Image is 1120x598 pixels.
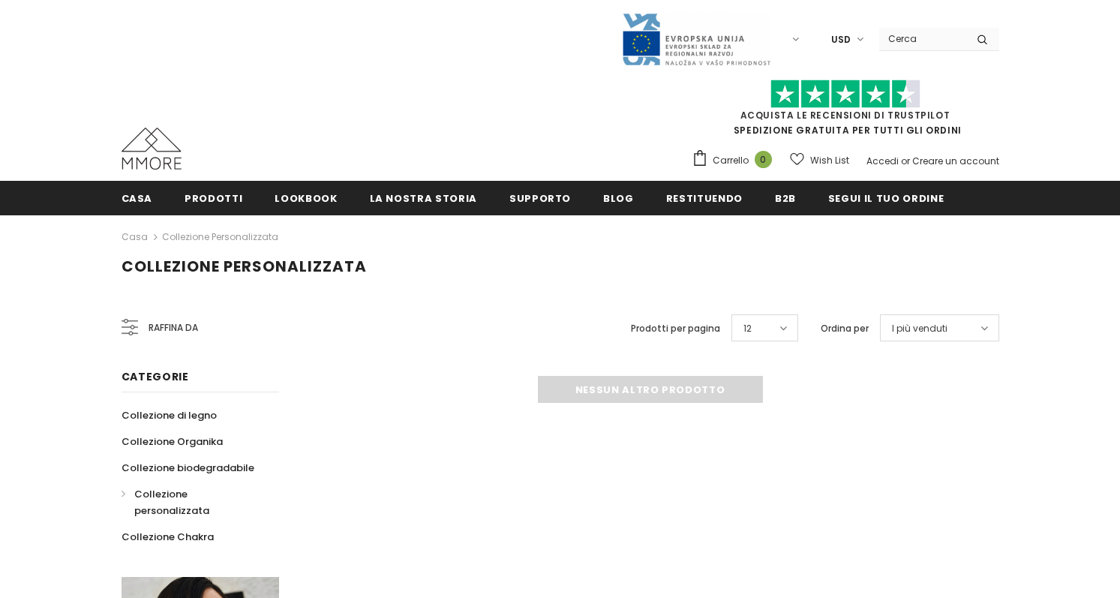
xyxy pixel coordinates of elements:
a: Collezione biodegradabile [122,455,254,481]
span: Restituendo [666,191,743,206]
a: supporto [509,181,571,215]
input: Search Site [879,28,965,50]
a: Accedi [866,155,899,167]
span: Collezione personalizzata [122,256,367,277]
span: Segui il tuo ordine [828,191,944,206]
span: USD [831,32,851,47]
span: Prodotti [185,191,242,206]
a: Carrello 0 [692,149,779,172]
span: Collezione Chakra [122,530,214,544]
span: or [901,155,910,167]
img: Fidati di Pilot Stars [770,80,920,109]
img: Javni Razpis [621,12,771,67]
a: Casa [122,228,148,246]
a: Collezione di legno [122,402,217,428]
a: Wish List [790,147,849,173]
span: Carrello [713,153,749,168]
label: Prodotti per pagina [631,321,720,336]
span: 0 [755,151,772,168]
span: SPEDIZIONE GRATUITA PER TUTTI GLI ORDINI [692,86,999,137]
span: Collezione di legno [122,408,217,422]
span: 12 [743,321,752,336]
span: Categorie [122,369,189,384]
a: La nostra storia [370,181,477,215]
a: Javni Razpis [621,32,771,45]
a: Casa [122,181,153,215]
span: Blog [603,191,634,206]
a: Prodotti [185,181,242,215]
a: Creare un account [912,155,999,167]
span: La nostra storia [370,191,477,206]
a: B2B [775,181,796,215]
span: I più venduti [892,321,947,336]
span: Collezione personalizzata [134,487,209,518]
label: Ordina per [821,321,869,336]
span: Casa [122,191,153,206]
a: Segui il tuo ordine [828,181,944,215]
a: Collezione personalizzata [162,230,278,243]
a: Acquista le recensioni di TrustPilot [740,109,950,122]
span: Raffina da [149,320,198,336]
a: Collezione Chakra [122,524,214,550]
span: Lookbook [275,191,337,206]
span: supporto [509,191,571,206]
span: B2B [775,191,796,206]
a: Restituendo [666,181,743,215]
span: Collezione Organika [122,434,223,449]
a: Collezione personalizzata [122,481,263,524]
span: Collezione biodegradabile [122,461,254,475]
a: Lookbook [275,181,337,215]
img: Casi MMORE [122,128,182,170]
a: Blog [603,181,634,215]
a: Collezione Organika [122,428,223,455]
span: Wish List [810,153,849,168]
